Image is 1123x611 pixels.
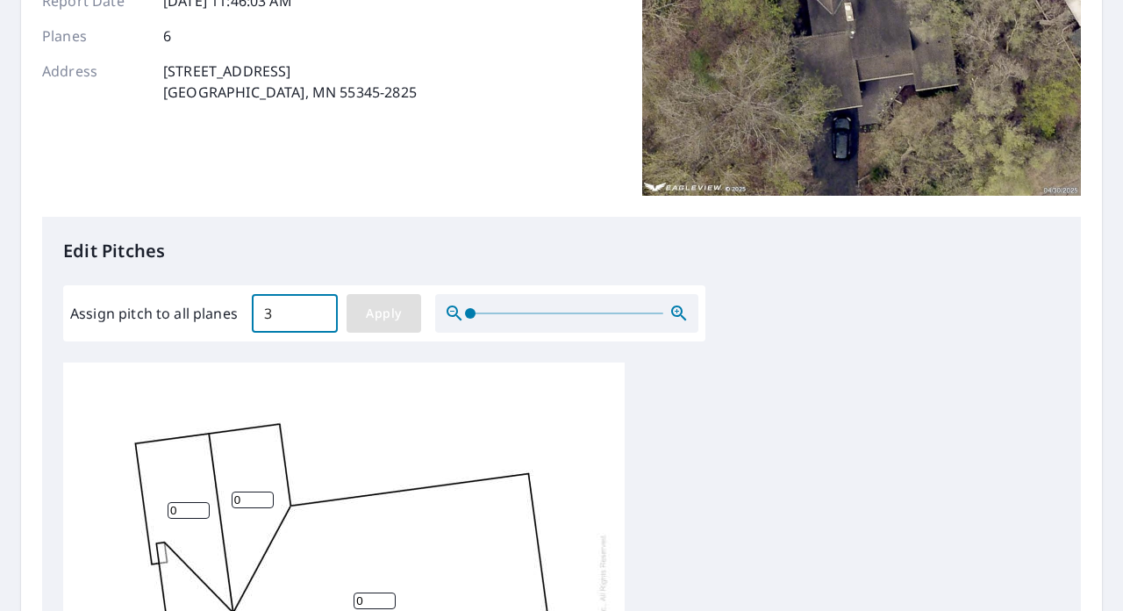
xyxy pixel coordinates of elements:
[252,289,338,338] input: 00.0
[361,303,407,325] span: Apply
[347,294,421,333] button: Apply
[63,238,1060,264] p: Edit Pitches
[163,61,417,103] p: [STREET_ADDRESS] [GEOGRAPHIC_DATA], MN 55345-2825
[42,61,147,103] p: Address
[70,303,238,324] label: Assign pitch to all planes
[42,25,147,47] p: Planes
[163,25,171,47] p: 6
